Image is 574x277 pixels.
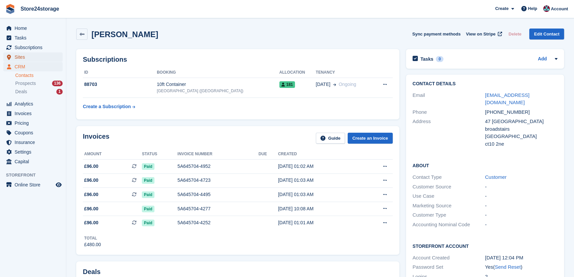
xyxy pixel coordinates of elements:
span: Ongoing [339,82,356,87]
a: menu [3,118,63,128]
div: Customer Type [413,211,485,219]
a: menu [3,138,63,147]
div: [DATE] 01:02 AM [278,163,361,170]
h2: Tasks [421,56,433,62]
span: £96.00 [84,219,98,226]
div: 0 [436,56,443,62]
div: Use Case [413,192,485,200]
th: Amount [83,149,142,160]
th: Tenancy [316,67,373,78]
a: Add [538,55,547,63]
a: Create a Subscription [83,101,135,113]
h2: Storefront Account [413,242,557,249]
a: Customer [485,174,506,180]
h2: Invoices [83,133,109,144]
a: menu [3,99,63,108]
div: [GEOGRAPHIC_DATA] [485,133,557,140]
div: [DATE] 12:04 PM [485,254,557,262]
a: View on Stripe [463,29,503,39]
th: ID [83,67,157,78]
div: 88703 [83,81,157,88]
span: [DATE] [316,81,330,88]
a: Deals 1 [15,88,63,95]
span: Create [495,5,508,12]
div: Password Set [413,263,485,271]
div: Customer Source [413,183,485,191]
span: ( ) [493,264,522,270]
div: Address [413,118,485,148]
div: 5A645704-4252 [178,219,258,226]
button: Sync payment methods [412,29,461,39]
th: Created [278,149,361,160]
div: 5A645704-4952 [178,163,258,170]
span: Sites [15,52,54,62]
span: Paid [142,163,154,170]
span: Storefront [6,172,66,178]
span: Capital [15,157,54,166]
div: Account Created [413,254,485,262]
a: menu [3,157,63,166]
a: menu [3,147,63,157]
div: Accounting Nominal Code [413,221,485,229]
a: menu [3,180,63,189]
span: Invoices [15,109,54,118]
span: Subscriptions [15,43,54,52]
span: £96.00 [84,177,98,184]
span: Paid [142,206,154,212]
div: - [485,202,557,210]
a: menu [3,43,63,52]
div: 136 [52,81,63,86]
a: Create an Invoice [348,133,393,144]
h2: Deals [83,268,100,276]
a: Edit Contact [529,29,564,39]
div: Yes [485,263,557,271]
a: Guide [316,133,345,144]
a: [EMAIL_ADDRESS][DOMAIN_NAME] [485,92,529,105]
div: [DATE] 10:08 AM [278,205,361,212]
span: Settings [15,147,54,157]
div: £480.00 [84,241,101,248]
th: Status [142,149,177,160]
button: Delete [506,29,524,39]
a: Send Reset [495,264,521,270]
a: menu [3,33,63,42]
a: menu [3,62,63,71]
span: Coupons [15,128,54,137]
span: 181 [279,81,295,88]
span: Paid [142,220,154,226]
a: menu [3,52,63,62]
div: - [485,221,557,229]
span: Deals [15,89,27,95]
span: Home [15,24,54,33]
div: Marketing Source [413,202,485,210]
span: Paid [142,191,154,198]
a: Preview store [55,181,63,189]
span: £96.00 [84,191,98,198]
div: - [485,192,557,200]
div: 5A645704-4723 [178,177,258,184]
th: Allocation [279,67,316,78]
span: Pricing [15,118,54,128]
h2: Contact Details [413,81,557,87]
div: 1 [56,89,63,95]
img: George [543,5,550,12]
th: Due [258,149,278,160]
a: Prospects 136 [15,80,63,87]
div: Email [413,92,485,106]
span: Prospects [15,80,36,87]
h2: About [413,162,557,169]
div: [DATE] 01:01 AM [278,219,361,226]
span: £96.00 [84,163,98,170]
div: [DATE] 01:03 AM [278,177,361,184]
a: Contacts [15,72,63,79]
span: Tasks [15,33,54,42]
span: Help [528,5,537,12]
a: menu [3,24,63,33]
div: ct10 2ne [485,140,557,148]
div: Phone [413,108,485,116]
div: Contact Type [413,173,485,181]
div: Create a Subscription [83,103,131,110]
div: Total [84,235,101,241]
span: £96.00 [84,205,98,212]
span: Analytics [15,99,54,108]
